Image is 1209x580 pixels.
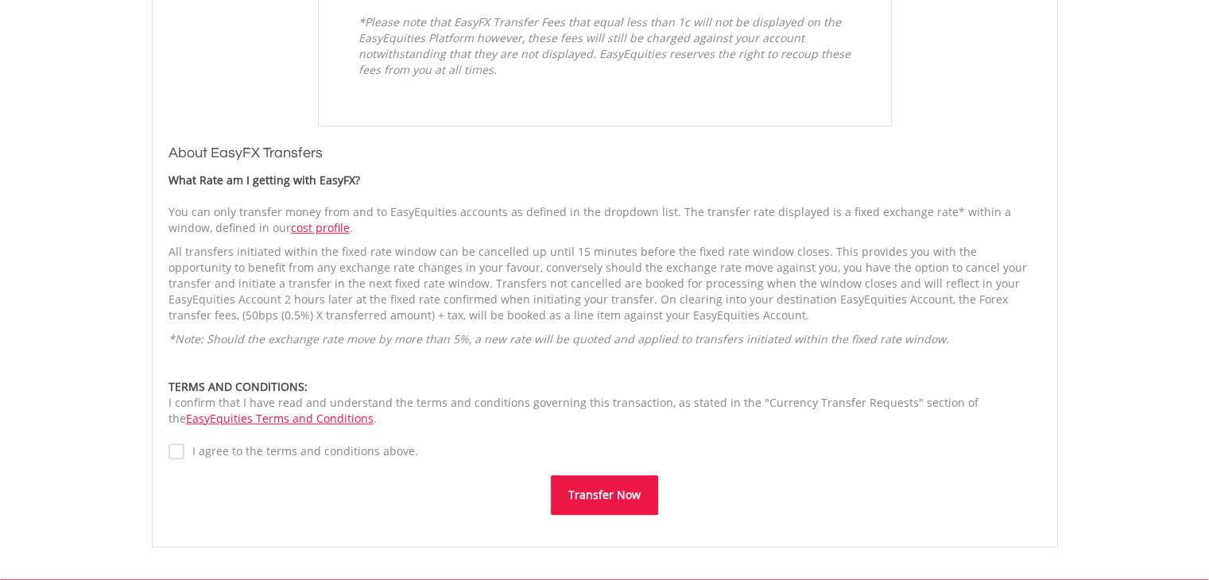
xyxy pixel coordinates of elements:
[169,331,949,346] em: *Note: Should the exchange rate move by more than 5%, a new rate will be quoted and applied to tr...
[358,14,851,77] em: *Please note that EasyFX Transfer Fees that equal less than 1c will not be displayed on the EasyE...
[169,379,1041,427] div: I confirm that I have read and understand the terms and conditions governing this transaction, as...
[184,443,418,459] label: I agree to the terms and conditions above.
[169,379,1041,395] div: TERMS AND CONDITIONS:
[169,172,1041,188] div: What Rate am I getting with EasyFX?
[186,411,374,426] a: EasyEquities Terms and Conditions
[169,244,1041,323] p: All transfers initiated within the fixed rate window can be cancelled up until 15 minutes before ...
[291,220,350,235] a: cost profile
[551,475,658,515] button: Transfer Now
[169,204,1041,236] p: You can only transfer money from and to EasyEquities accounts as defined in the dropdown list. Th...
[169,142,1041,164] h3: About EasyFX Transfers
